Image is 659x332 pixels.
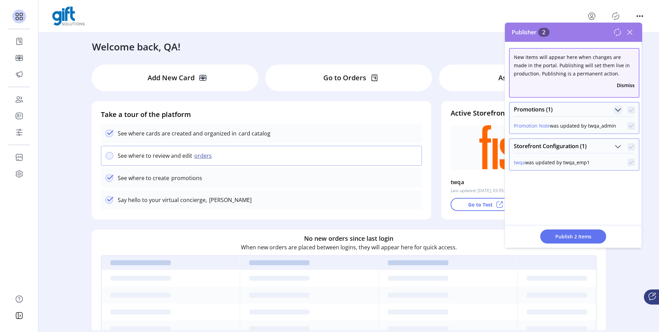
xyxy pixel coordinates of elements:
p: When new orders are placed between logins, they will appear here for quick access. [241,243,457,251]
div: was updated by twqa_emp1 [514,159,590,166]
p: Go to Test [468,201,493,208]
h4: Active Storefront [451,108,597,118]
div: was updated by twqa_admin [514,122,616,129]
button: menu [586,11,597,22]
h6: No new orders since last login [304,234,393,243]
button: Publish 2 Items [540,229,606,244]
img: logo [52,7,85,26]
span: 2 [538,28,550,37]
p: Go to Orders [323,73,366,83]
h3: Welcome back, QA! [92,39,181,54]
p: Ask for Help [498,73,539,83]
h4: Take a tour of the platform [101,109,422,120]
span: Publisher [512,28,550,36]
p: twqa [451,177,464,188]
button: menu [634,11,645,22]
p: Last updated: [DATE], 03:55:25 PM [451,188,517,194]
button: Promotion Note [514,122,550,129]
span: Storefront Configuration (1) [514,143,587,149]
p: Add New Card [148,73,195,83]
span: Promotions (1) [514,107,553,112]
p: See where to review and edit [118,152,192,160]
p: Say hello to your virtual concierge, [118,196,207,204]
p: See where cards are created and organized in [118,129,236,138]
p: card catalog [236,129,270,138]
button: Promotions (1) [613,105,623,115]
button: Publisher Panel [610,11,621,22]
p: [PERSON_NAME] [207,196,252,204]
button: orders [192,152,216,160]
button: Dismiss [617,82,635,89]
button: twqa [514,159,525,166]
p: See where to create [118,174,169,182]
p: promotions [169,174,202,182]
span: New items will appear here when changes are made in the portal. Publishing will set them live in ... [514,54,630,77]
button: Storefront Configuration (1) [613,142,623,151]
span: Publish 2 Items [549,233,597,240]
